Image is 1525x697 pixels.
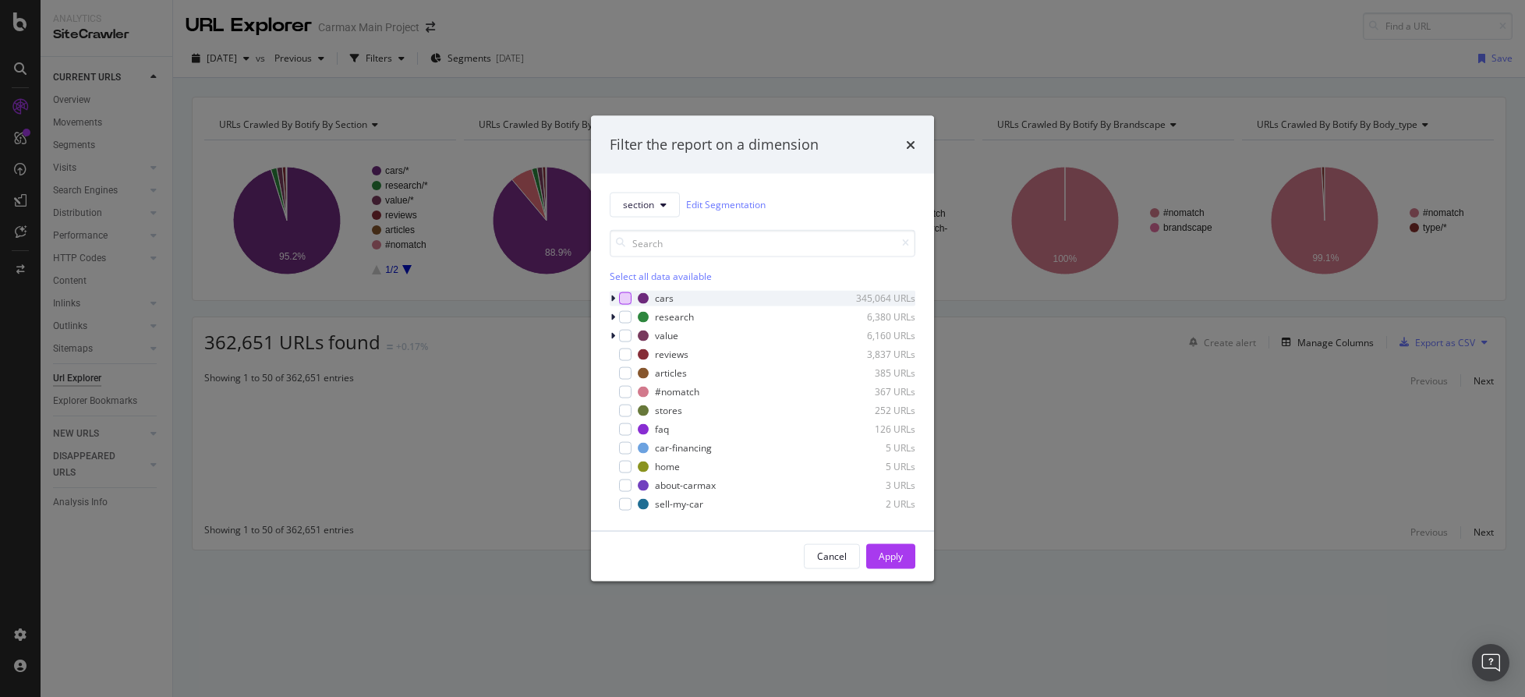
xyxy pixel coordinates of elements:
div: 5 URLs [839,460,915,473]
div: 3 URLs [839,479,915,492]
div: 5 URLs [839,441,915,455]
div: cars [655,292,674,305]
div: 385 URLs [839,366,915,380]
div: reviews [655,348,688,361]
div: Cancel [817,550,847,563]
div: Open Intercom Messenger [1472,644,1509,681]
div: Select all data available [610,269,915,282]
input: Search [610,229,915,257]
button: Cancel [804,543,860,568]
div: sell-my-car [655,497,703,511]
div: 2 URLs [839,497,915,511]
div: home [655,460,680,473]
div: Filter the report on a dimension [610,135,819,155]
div: faq [655,423,669,436]
div: modal [591,116,934,582]
div: 6,160 URLs [839,329,915,342]
a: Edit Segmentation [686,196,766,213]
div: stores [655,404,682,417]
div: #nomatch [655,385,699,398]
button: section [610,192,680,217]
div: articles [655,366,687,380]
div: 367 URLs [839,385,915,398]
button: Apply [866,543,915,568]
div: times [906,135,915,155]
div: 345,064 URLs [839,292,915,305]
span: section [623,198,654,211]
div: value [655,329,678,342]
div: about-carmax [655,479,716,492]
div: 6,380 URLs [839,310,915,324]
div: 126 URLs [839,423,915,436]
div: car-financing [655,441,712,455]
div: 252 URLs [839,404,915,417]
div: Apply [879,550,903,563]
div: 3,837 URLs [839,348,915,361]
div: research [655,310,694,324]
